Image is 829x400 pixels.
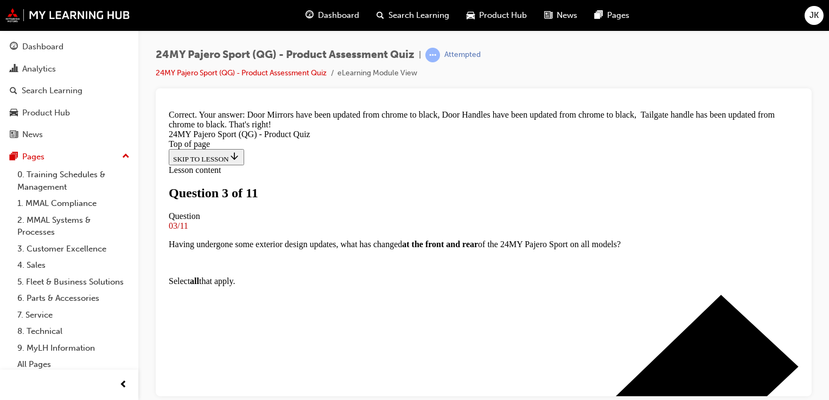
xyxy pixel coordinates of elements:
[22,151,44,163] div: Pages
[156,49,414,61] span: 24MY Pajero Sport (QG) - Product Assessment Quiz
[479,9,527,22] span: Product Hub
[318,9,359,22] span: Dashboard
[9,49,75,57] span: SKIP TO LESSON
[4,171,634,180] p: Select that apply.
[13,257,134,274] a: 4. Sales
[4,60,56,69] span: Lesson content
[4,59,134,79] a: Analytics
[22,85,82,97] div: Search Learning
[13,323,134,340] a: 8. Technical
[444,50,481,60] div: Attempted
[586,4,638,27] a: pages-iconPages
[25,171,35,180] strong: all
[4,134,634,144] p: Having undergone some exterior design updates, what has changed of the 24MY Pajero Sport on all m...
[13,212,134,241] a: 2. MMAL Systems & Processes
[377,9,384,22] span: search-icon
[13,166,134,195] a: 0. Training Schedules & Management
[22,63,56,75] div: Analytics
[10,42,18,52] span: guage-icon
[122,150,130,164] span: up-icon
[607,9,629,22] span: Pages
[4,125,134,145] a: News
[22,107,70,119] div: Product Hub
[4,103,134,123] a: Product Hub
[297,4,368,27] a: guage-iconDashboard
[13,340,134,357] a: 9. MyLH Information
[388,9,449,22] span: Search Learning
[4,80,634,95] h1: Question 3 of 11
[156,68,327,78] a: 24MY Pajero Sport (QG) - Product Assessment Quiz
[305,9,314,22] span: guage-icon
[419,49,421,61] span: |
[119,378,127,392] span: prev-icon
[10,130,18,140] span: news-icon
[4,37,134,57] a: Dashboard
[13,290,134,307] a: 6. Parts & Accessories
[10,64,18,74] span: chart-icon
[13,241,134,257] a: 3. Customer Excellence
[4,81,134,101] a: Search Learning
[467,9,475,22] span: car-icon
[4,24,634,34] div: 24MY Pajero Sport (QG) - Product Quiz
[13,274,134,291] a: 5. Fleet & Business Solutions
[368,4,458,27] a: search-iconSearch Learning
[4,147,134,167] button: Pages
[557,9,577,22] span: News
[458,4,535,27] a: car-iconProduct Hub
[4,115,634,125] div: 03/11
[4,43,80,60] button: SKIP TO LESSON
[13,195,134,212] a: 1. MMAL Compliance
[595,9,603,22] span: pages-icon
[22,128,43,141] div: News
[4,34,634,43] div: Top of page
[13,356,134,373] a: All Pages
[544,9,552,22] span: news-icon
[22,41,63,53] div: Dashboard
[5,8,130,22] img: mmal
[4,106,634,115] div: Question
[4,4,634,24] div: Correct. Your answer: Door Mirrors have been updated from chrome to black, Door Handles have been...
[535,4,586,27] a: news-iconNews
[10,86,17,96] span: search-icon
[805,6,824,25] button: JK
[10,152,18,162] span: pages-icon
[337,67,417,80] li: eLearning Module View
[425,48,440,62] span: learningRecordVerb_ATTEMPT-icon
[809,9,819,22] span: JK
[238,134,314,143] strong: at the front and rear
[4,35,134,147] button: DashboardAnalyticsSearch LearningProduct HubNews
[13,307,134,324] a: 7. Service
[10,108,18,118] span: car-icon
